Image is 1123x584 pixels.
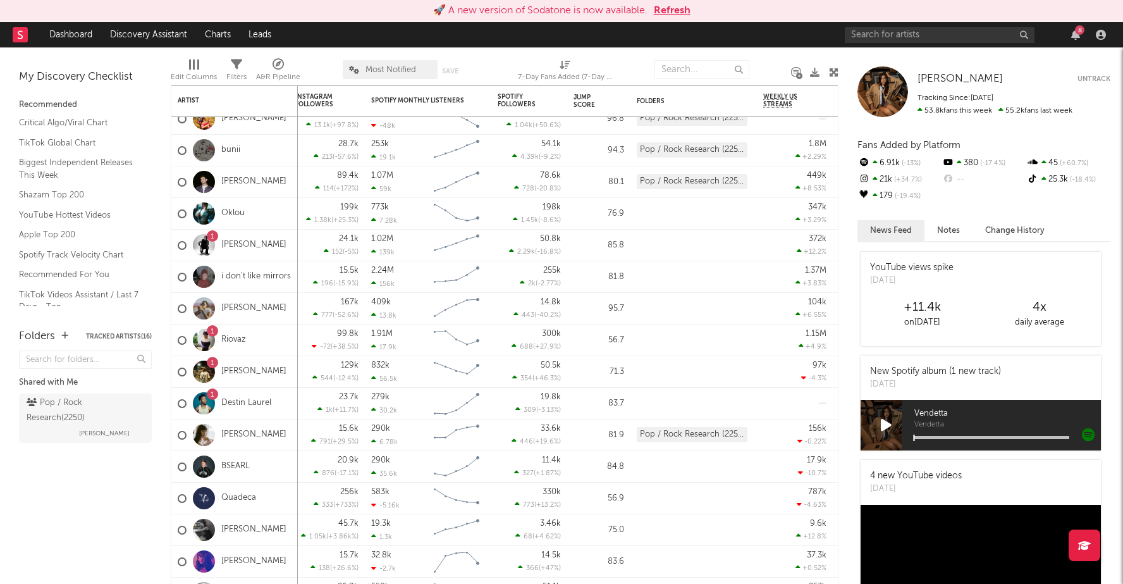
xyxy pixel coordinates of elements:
div: [DATE] [870,275,954,287]
span: +26.6 % [332,565,357,572]
div: 83.6 [574,554,624,569]
div: 279k [371,393,390,401]
div: 15.7k [340,551,359,559]
div: +0.52 % [795,564,826,572]
div: 14.8k [541,298,561,306]
div: -2.7k [371,564,396,573]
div: ( ) [512,152,561,161]
div: Pop / Rock Research (2250) [637,174,747,189]
div: 17.9k [807,456,826,464]
svg: Chart title [428,356,485,388]
span: -40.2 % [536,312,559,319]
span: +27.9 % [535,344,559,351]
a: [PERSON_NAME] [221,303,286,314]
div: -48k [371,121,395,130]
div: ( ) [306,216,359,224]
div: 85.8 [574,238,624,253]
span: 876 [322,470,334,477]
svg: Chart title [428,103,485,135]
span: Weekly US Streams [763,93,807,108]
button: Untrack [1077,73,1110,85]
span: -12.4 % [335,375,357,382]
div: 50.8k [540,235,561,243]
div: 7.28k [371,216,397,225]
svg: Chart title [428,546,485,578]
div: 179 [857,188,942,204]
div: 409k [371,298,391,306]
div: +8.53 % [795,184,826,192]
div: 832k [371,361,390,370]
div: 96.8 [574,111,624,127]
a: Quadeca [221,493,256,504]
div: 17.9k [371,343,396,351]
span: +1.87 % [536,470,559,477]
div: 83.7 [574,396,624,411]
div: ( ) [520,279,561,287]
div: 139k [371,248,395,256]
svg: Chart title [428,451,485,483]
div: Filters [226,70,247,85]
a: [PERSON_NAME] [221,366,286,377]
a: [PERSON_NAME] [221,240,286,251]
span: +4.62 % [534,533,559,540]
button: News Feed [857,220,924,241]
span: +97.8 % [332,122,357,129]
div: -5.16k [371,501,400,509]
button: 8 [1071,30,1080,40]
div: 104k [808,298,826,306]
div: daily average [981,315,1098,330]
div: 380 [942,155,1026,171]
div: 4 new YouTube videos [870,469,962,483]
div: ( ) [324,247,359,256]
div: [DATE] [870,483,962,495]
svg: Chart title [428,514,485,546]
div: 256k [340,488,359,496]
span: -3.13 % [538,407,559,414]
div: 81.9 [574,428,624,443]
div: 1.3k [371,533,392,541]
div: ( ) [313,279,359,287]
span: 68 [524,533,532,540]
span: Vendetta [914,421,1101,429]
div: 81.8 [574,270,624,285]
a: Leads [240,22,280,47]
div: 449k [807,171,826,180]
div: ( ) [512,374,561,382]
div: 24.1k [339,235,359,243]
span: -8.6 % [540,217,559,224]
span: -57.6 % [334,154,357,161]
span: [PERSON_NAME] [79,426,130,441]
span: +19.6 % [535,438,559,445]
div: 198k [543,203,561,211]
span: 53.8k fans this week [917,107,992,115]
div: 1.02M [371,235,393,243]
div: Artist [178,97,273,104]
div: ( ) [506,121,561,129]
div: ( ) [514,184,561,192]
span: 327 [522,470,534,477]
span: Vendetta [914,406,1101,421]
div: 6.78k [371,438,398,446]
div: 56.7 [574,333,624,348]
span: Fans Added by Platform [857,140,960,150]
a: [PERSON_NAME] [221,113,286,124]
div: ( ) [301,532,359,540]
div: 1.07M [371,171,393,180]
span: 138 [319,565,330,572]
div: ( ) [314,469,359,477]
span: 213 [322,154,333,161]
span: 309 [524,407,536,414]
a: [PERSON_NAME] [221,430,286,440]
div: -4.63 % [797,500,826,509]
div: 2.24M [371,266,394,275]
div: 15.6k [339,425,359,433]
div: Edit Columns [171,70,217,85]
div: 9.6k [810,519,826,528]
span: +34.7 % [892,177,922,183]
span: +3.86k % [328,533,357,540]
div: 25.3k [1026,171,1110,188]
div: ( ) [515,532,561,540]
div: ( ) [312,374,359,382]
span: +13.2 % [536,502,559,509]
div: Edit Columns [171,54,217,90]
